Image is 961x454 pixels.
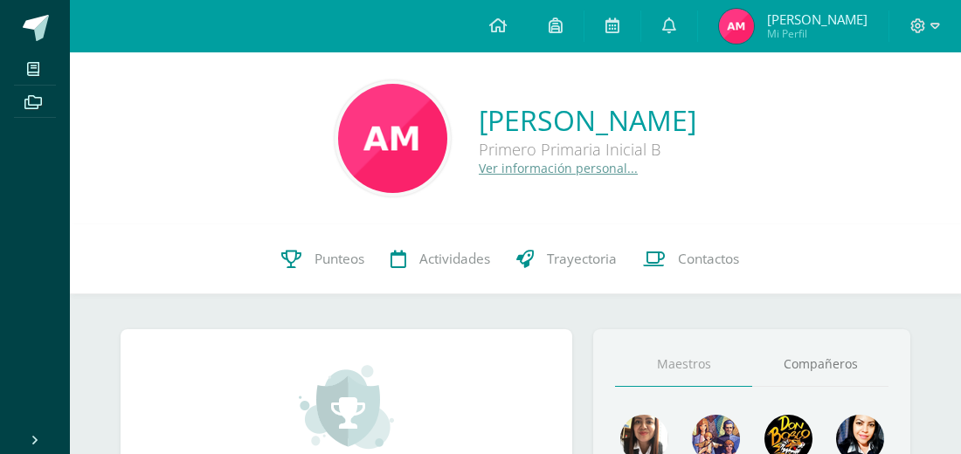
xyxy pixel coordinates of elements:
a: Contactos [630,224,752,294]
span: Trayectoria [547,250,617,268]
span: [PERSON_NAME] [767,10,868,28]
a: Ver información personal... [479,160,638,176]
a: Compañeros [752,342,889,387]
a: Actividades [377,224,503,294]
span: Mi Perfil [767,26,868,41]
div: Primero Primaria Inicial B [479,139,696,160]
span: Punteos [315,250,364,268]
a: Maestros [615,342,752,387]
img: 95a0a37ecc0520e872986056fe9423f9.png [719,9,754,44]
img: 2891034f694f2f7c7c16a5aaa1a6ba0e.png [338,84,447,193]
a: Trayectoria [503,224,630,294]
span: Contactos [678,250,739,268]
a: [PERSON_NAME] [479,101,696,139]
a: Punteos [268,224,377,294]
img: achievement_small.png [299,363,394,451]
span: Actividades [419,250,490,268]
